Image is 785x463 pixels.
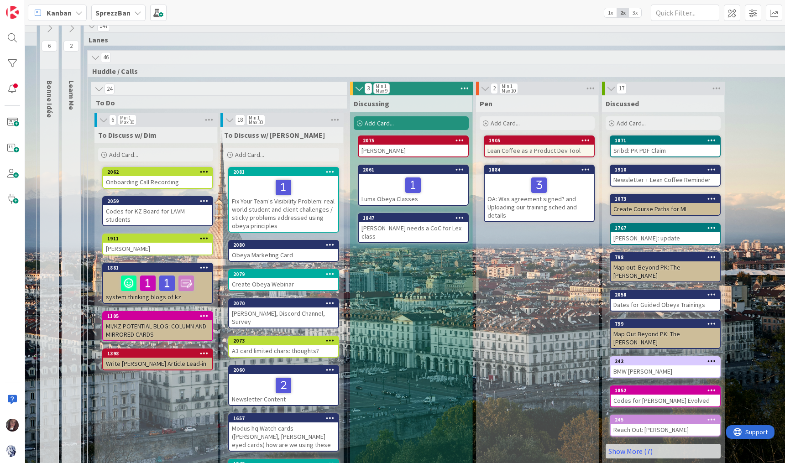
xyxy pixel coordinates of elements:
span: To Do [96,98,335,107]
div: 1905 [485,136,594,145]
div: [PERSON_NAME] [359,145,468,156]
div: Map out: Beyond PK: The [PERSON_NAME] [611,261,720,281]
div: 798 [615,254,720,260]
div: Newsletter + Lean Coffee Reminder [611,174,720,186]
div: Codes for KZ Board for LAVM students [103,205,212,225]
div: 2059 [107,198,212,204]
div: Onboarding Call Recording [103,176,212,188]
img: avatar [6,444,19,457]
div: Obeya Marketing Card [229,249,338,261]
div: 2080 [233,242,338,248]
div: 245Reach Out: [PERSON_NAME] [611,416,720,436]
div: Dates for Guided Obeya Trainings [611,299,720,311]
div: 1871 [615,137,720,144]
div: 1847 [359,214,468,222]
div: 1910Newsletter + Lean Coffee Reminder [611,166,720,186]
div: OA: Was agreement signed? and Uploading our training sched and details [485,174,594,221]
div: Luma Obeya Classes [359,174,468,205]
div: [PERSON_NAME]: update [611,232,720,244]
div: 242 [611,357,720,365]
div: Lean Coffee as a Product Dev Tool [485,145,594,156]
div: 2061 [363,166,468,173]
span: Add Card... [617,119,646,127]
div: A3 card limited chars: thoughts? [229,345,338,357]
span: Add Card... [109,151,138,159]
div: 1767[PERSON_NAME]: update [611,224,720,244]
div: 1884 [485,166,594,174]
div: 2080 [229,241,338,249]
div: 798Map out: Beyond PK: The [PERSON_NAME] [611,253,720,281]
div: 799 [611,320,720,328]
div: 1881 [103,264,212,272]
div: 1767 [611,224,720,232]
div: 1881 [107,265,212,271]
div: Codes for [PERSON_NAME] Evolved [611,395,720,406]
div: 1910 [615,166,720,173]
span: 6 [109,114,116,125]
div: 2079 [229,270,338,278]
b: SprezzBan [95,8,131,17]
span: 24 [105,83,115,94]
div: 242 [615,358,720,364]
div: 1105 [103,312,212,320]
div: 2081Fix Your Team's Visibility Problem: real world student and client challenges / sticky problem... [229,168,338,232]
div: Max 30 [249,120,263,125]
div: 2059Codes for KZ Board for LAVM students [103,197,212,225]
div: 1852 [611,386,720,395]
div: BMW [PERSON_NAME] [611,365,720,377]
span: 18 [235,114,245,125]
span: Pen [480,99,492,108]
div: 1910 [611,166,720,174]
div: 2060 [233,367,338,373]
div: 798 [611,253,720,261]
div: [PERSON_NAME], Discord Channel, Survey [229,307,338,328]
div: 1657 [229,414,338,422]
div: Map Out Beyond PK: The [PERSON_NAME] [611,328,720,348]
div: 242BMW [PERSON_NAME] [611,357,720,377]
img: Visit kanbanzone.com [6,6,19,19]
div: [PERSON_NAME] needs a CoC for Lex class [359,222,468,242]
div: Max 10 [502,88,516,93]
div: 2075 [359,136,468,145]
div: 1767 [615,225,720,231]
div: 2061 [359,166,468,174]
div: 2058 [615,291,720,298]
div: 1905 [489,137,594,144]
span: Discussed [606,99,639,108]
div: 1073 [615,196,720,202]
div: 2080Obeya Marketing Card [229,241,338,261]
div: 1105MI/KZ POTENTIAL BLOG: COLUMN AND MIRRORED CARDS [103,312,212,340]
div: 1911 [107,235,212,242]
div: Create Obeya Webinar [229,278,338,290]
a: Show More (7) [606,444,721,458]
span: 6 [42,41,57,52]
span: To Discuss w/ Dim [98,130,157,140]
div: 1884OA: Was agreement signed? and Uploading our training sched and details [485,166,594,221]
div: Min 1 [249,115,260,120]
div: 2073A3 card limited chars: thoughts? [229,337,338,357]
div: 1911[PERSON_NAME] [103,234,212,255]
span: Add Card... [365,119,394,127]
div: 2079Create Obeya Webinar [229,270,338,290]
div: Max 30 [120,120,134,125]
img: TD [6,419,19,432]
div: 2070[PERSON_NAME], Discord Channel, Survey [229,299,338,328]
span: To Discuss w/ Jim [224,130,325,140]
div: 2058Dates for Guided Obeya Trainings [611,291,720,311]
div: 1073Create Course Paths for MI [611,195,720,215]
div: 2062 [107,169,212,175]
div: Fix Your Team's Visibility Problem: real world student and client challenges / sticky problems ad... [229,176,338,232]
div: 1852Codes for [PERSON_NAME] Evolved [611,386,720,406]
span: 147 [97,21,110,31]
div: 1847 [363,215,468,221]
div: Write [PERSON_NAME] Article Lead-in [103,358,212,369]
div: 1657Modus hq Watch cards ([PERSON_NAME], [PERSON_NAME] eyed cards) how are we using these [229,414,338,451]
div: 799Map Out Beyond PK: The [PERSON_NAME] [611,320,720,348]
div: 1398 [103,349,212,358]
div: 2070 [233,300,338,307]
div: 2058 [611,291,720,299]
div: Create Course Paths for MI [611,203,720,215]
div: 2075[PERSON_NAME] [359,136,468,156]
span: 2 [63,41,79,52]
div: 2070 [229,299,338,307]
